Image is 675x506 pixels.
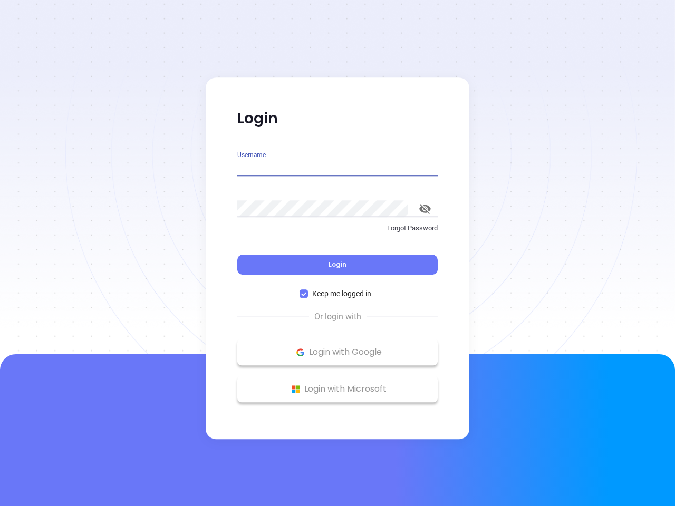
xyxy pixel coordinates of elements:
[309,310,367,323] span: Or login with
[237,223,438,242] a: Forgot Password
[289,383,302,396] img: Microsoft Logo
[308,288,375,299] span: Keep me logged in
[237,339,438,365] button: Google Logo Login with Google
[243,381,432,397] p: Login with Microsoft
[294,346,307,359] img: Google Logo
[412,196,438,221] button: toggle password visibility
[329,260,346,269] span: Login
[237,255,438,275] button: Login
[237,223,438,233] p: Forgot Password
[243,344,432,360] p: Login with Google
[237,109,438,128] p: Login
[237,376,438,402] button: Microsoft Logo Login with Microsoft
[237,152,266,158] label: Username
